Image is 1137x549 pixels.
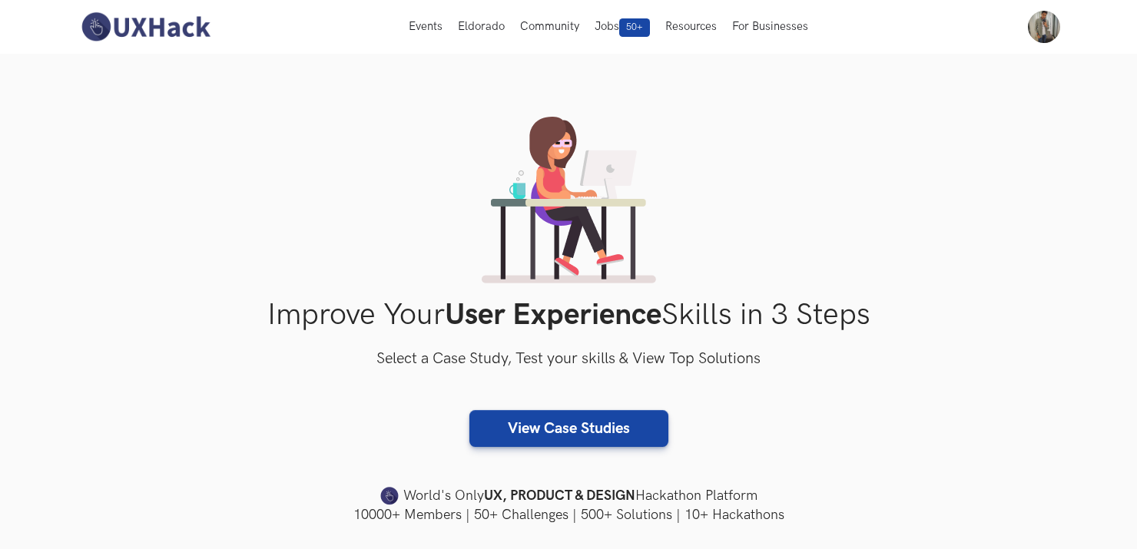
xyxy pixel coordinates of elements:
img: Your profile pic [1028,11,1060,43]
h1: Improve Your Skills in 3 Steps [77,297,1060,333]
strong: UX, PRODUCT & DESIGN [484,485,635,507]
span: 50+ [619,18,650,37]
a: View Case Studies [469,410,668,447]
img: UXHack-logo.png [77,11,214,43]
h3: Select a Case Study, Test your skills & View Top Solutions [77,347,1060,372]
strong: User Experience [445,297,661,333]
h4: 10000+ Members | 50+ Challenges | 500+ Solutions | 10+ Hackathons [77,505,1060,524]
img: lady working on laptop [482,117,656,283]
h4: World's Only Hackathon Platform [77,485,1060,507]
img: uxhack-favicon-image.png [380,486,399,506]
